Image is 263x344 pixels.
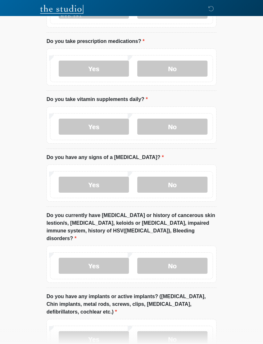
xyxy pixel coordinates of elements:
label: No [137,177,208,193]
label: No [137,258,208,274]
label: Do you take vitamin supplements daily? [47,96,148,103]
label: No [137,119,208,135]
label: Do you currently have [MEDICAL_DATA] or history of cancerous skin lestion/s, [MEDICAL_DATA], kelo... [47,212,216,242]
img: The Studio Med Spa Logo [40,5,83,18]
label: Yes [59,119,129,135]
label: Yes [59,258,129,274]
label: Do you have any signs of a [MEDICAL_DATA]? [47,154,164,161]
label: No [137,61,208,77]
label: Yes [59,61,129,77]
label: Do you take prescription medications? [47,38,145,45]
label: Do you have any implants or active implants? ([MEDICAL_DATA], Chin implants, metal rods, screws, ... [47,293,216,316]
label: Yes [59,177,129,193]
